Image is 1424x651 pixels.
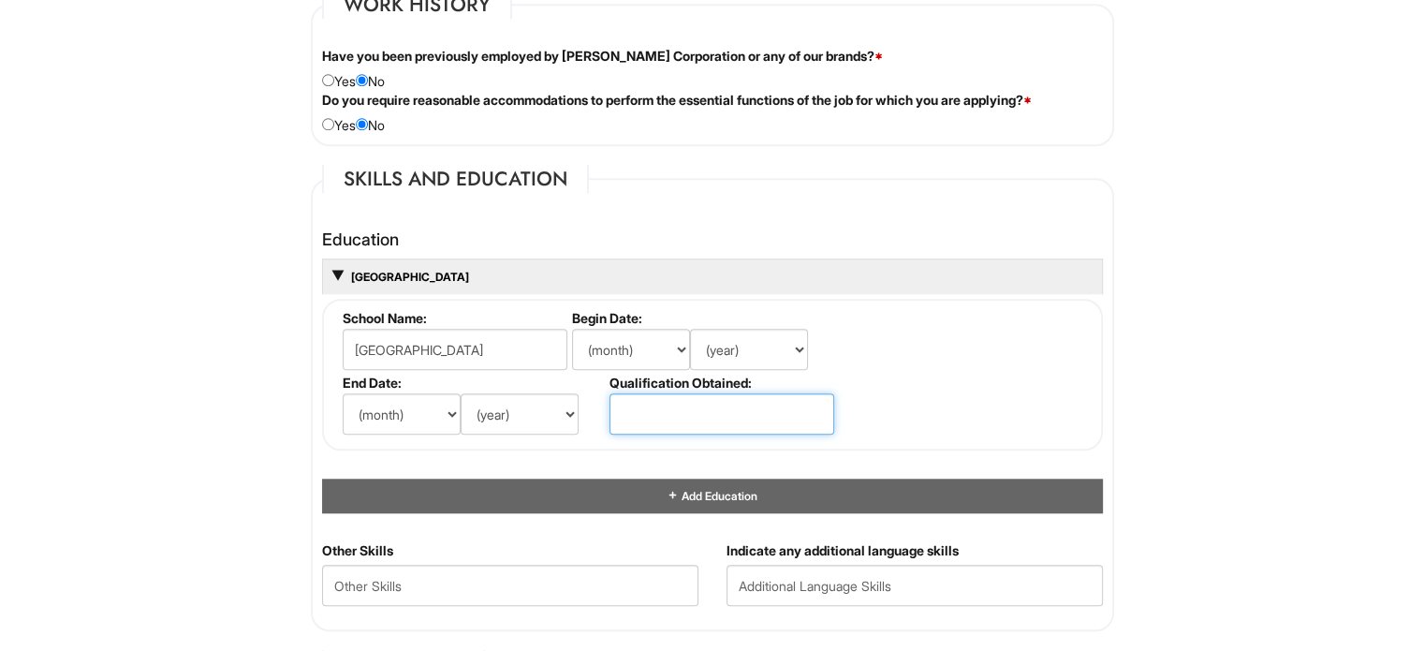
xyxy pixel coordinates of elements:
[609,375,831,391] label: Qualification Obtained:
[308,91,1117,135] div: Yes No
[322,230,1103,249] h4: Education
[667,489,756,503] a: Add Education
[343,375,602,391] label: End Date:
[322,541,393,560] label: Other Skills
[343,310,565,326] label: School Name:
[322,91,1032,110] label: Do you require reasonable accommodations to perform the essential functions of the job for which ...
[349,270,469,284] a: [GEOGRAPHIC_DATA]
[322,165,589,193] legend: Skills and Education
[308,47,1117,91] div: Yes No
[322,565,698,606] input: Other Skills
[727,565,1103,606] input: Additional Language Skills
[572,310,831,326] label: Begin Date:
[727,541,959,560] label: Indicate any additional language skills
[679,489,756,503] span: Add Education
[322,47,883,66] label: Have you been previously employed by [PERSON_NAME] Corporation or any of our brands?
